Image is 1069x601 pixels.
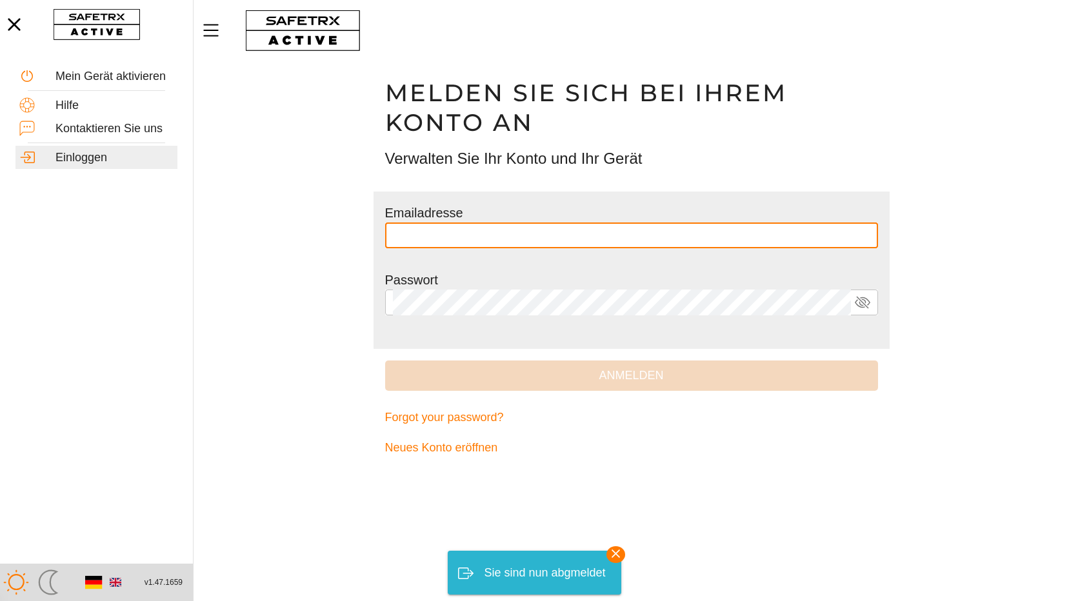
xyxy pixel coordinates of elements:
[55,70,174,84] div: Mein Gerät aktivieren
[200,17,232,44] button: MenÜ
[385,273,438,287] label: Passwort
[385,402,878,433] a: Forgot your password?
[385,148,878,170] h3: Verwalten Sie Ihr Konto und Ihr Gerät
[385,438,498,458] span: Neues Konto eröffnen
[110,576,121,588] img: en.svg
[385,206,463,220] label: Emailadresse
[484,560,605,586] div: Sie sind nun abgmeldet
[145,576,183,589] span: v1.47.1659
[19,97,35,113] img: Help.svg
[395,366,868,386] span: Anmelden
[19,121,35,136] img: ContactUs.svg
[3,569,29,595] img: ModeLight.svg
[35,569,61,595] img: ModeDark.svg
[85,574,102,591] img: de.svg
[137,572,190,593] button: v1.47.1659
[55,99,174,113] div: Hilfe
[55,122,174,136] div: Kontaktieren Sie uns
[385,360,878,391] button: Anmelden
[385,433,878,463] a: Neues Konto eröffnen
[385,408,504,428] span: Forgot your password?
[55,151,174,165] div: Einloggen
[105,571,126,593] button: Englishc
[83,571,105,593] button: Deutsch
[385,78,878,137] h1: Melden Sie sich bei Ihrem Konto an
